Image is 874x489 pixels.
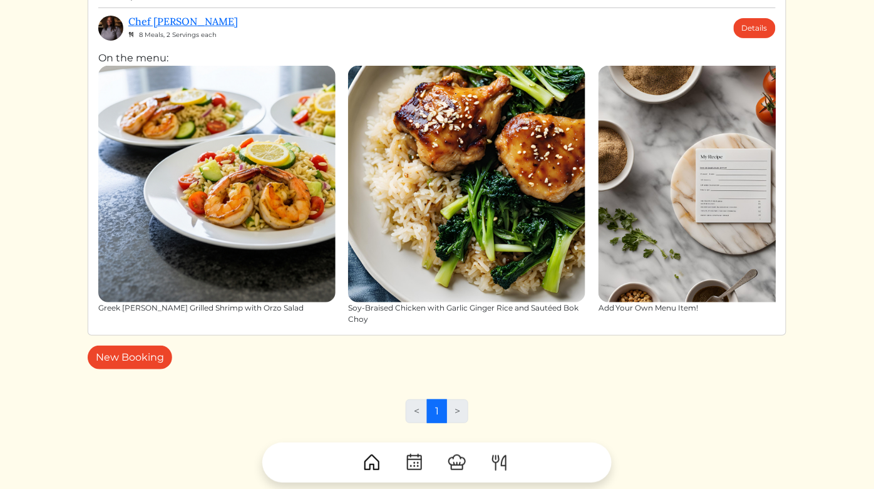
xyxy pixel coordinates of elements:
a: New Booking [88,346,172,369]
a: Details [734,18,776,38]
a: Add Your Own Menu Item! [599,66,836,314]
img: Add Your Own Menu Item! [599,66,836,303]
nav: Page [406,399,468,433]
div: On the menu: [98,51,776,326]
img: ChefHat-a374fb509e4f37eb0702ca99f5f64f3b6956810f32a249b33092029f8484b388.svg [447,453,467,473]
img: House-9bf13187bcbb5817f509fe5e7408150f90897510c4275e13d0d5fca38e0b5951.svg [362,453,382,473]
a: Soy-Braised Chicken with Garlic Ginger Rice and Sautéed Bok Choy [348,66,585,326]
div: Greek [PERSON_NAME] Grilled Shrimp with Orzo Salad [98,302,336,314]
img: 3e6ad4af7e4941a98703f3f526bf3736 [98,16,123,41]
a: Greek [PERSON_NAME] Grilled Shrimp with Orzo Salad [98,66,336,314]
img: Greek Lemon Herb Grilled Shrimp with Orzo Salad [98,66,336,303]
img: fork_knife_small-8e8c56121c6ac9ad617f7f0151facf9cb574b427d2b27dceffcaf97382ddc7e7.svg [128,31,134,38]
div: Add Your Own Menu Item! [599,302,836,314]
a: 1 [427,399,447,423]
div: Soy-Braised Chicken with Garlic Ginger Rice and Sautéed Bok Choy [348,302,585,325]
img: CalendarDots-5bcf9d9080389f2a281d69619e1c85352834be518fbc73d9501aef674afc0d57.svg [404,453,424,473]
a: Chef [PERSON_NAME] [128,15,238,28]
img: Soy-Braised Chicken with Garlic Ginger Rice and Sautéed Bok Choy [348,66,585,303]
img: ForkKnife-55491504ffdb50bab0c1e09e7649658475375261d09fd45db06cec23bce548bf.svg [490,453,510,473]
span: 8 Meals, 2 Servings each [139,31,217,39]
